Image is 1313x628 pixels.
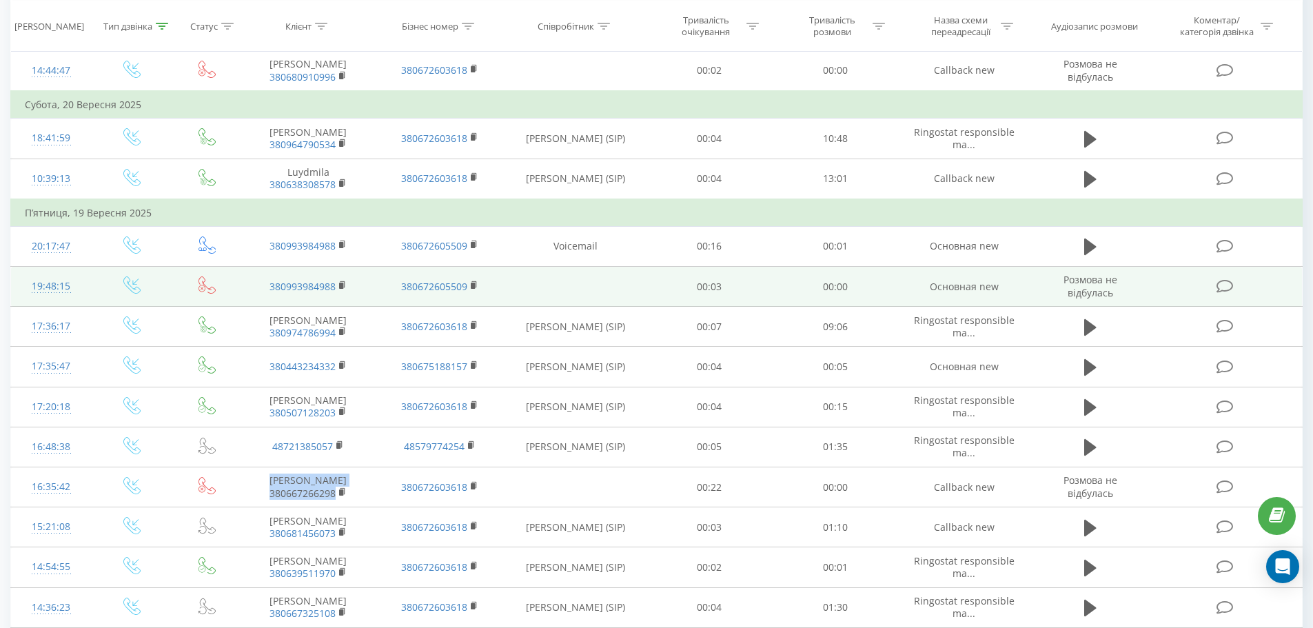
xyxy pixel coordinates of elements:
[914,594,1015,620] span: Ringostat responsible ma...
[898,159,1029,199] td: Callback new
[773,159,899,199] td: 13:01
[1177,14,1257,38] div: Коментар/категорія дзвінка
[243,159,374,199] td: Luydmila
[190,20,218,32] div: Статус
[914,554,1015,580] span: Ringostat responsible ma...
[773,507,899,547] td: 01:10
[25,353,78,380] div: 17:35:47
[647,307,773,347] td: 00:07
[14,20,84,32] div: [PERSON_NAME]
[1063,273,1117,298] span: Розмова не відбулась
[773,226,899,266] td: 00:01
[538,20,594,32] div: Співробітник
[773,307,899,347] td: 09:06
[505,119,647,159] td: [PERSON_NAME] (SIP)
[773,467,899,507] td: 00:00
[401,172,467,185] a: 380672603618
[243,547,374,587] td: [PERSON_NAME]
[505,307,647,347] td: [PERSON_NAME] (SIP)
[25,554,78,580] div: 14:54:55
[505,226,647,266] td: Voicemail
[647,547,773,587] td: 00:02
[773,119,899,159] td: 10:48
[243,119,374,159] td: [PERSON_NAME]
[401,520,467,534] a: 380672603618
[1063,474,1117,499] span: Розмова не відбулась
[269,360,336,373] a: 380443234332
[773,547,899,587] td: 00:01
[647,159,773,199] td: 00:04
[269,487,336,500] a: 380667266298
[25,273,78,300] div: 19:48:15
[25,394,78,421] div: 17:20:18
[898,267,1029,307] td: Основная new
[773,387,899,427] td: 00:15
[647,267,773,307] td: 00:03
[647,467,773,507] td: 00:22
[647,226,773,266] td: 00:16
[914,125,1015,151] span: Ringostat responsible ma...
[647,387,773,427] td: 00:04
[773,427,899,467] td: 01:35
[401,63,467,77] a: 380672603618
[11,91,1303,119] td: Субота, 20 Вересня 2025
[1063,57,1117,83] span: Розмова не відбулась
[401,560,467,574] a: 380672603618
[773,587,899,627] td: 01:30
[402,20,458,32] div: Бізнес номер
[25,594,78,621] div: 14:36:23
[243,50,374,91] td: [PERSON_NAME]
[269,138,336,151] a: 380964790534
[269,567,336,580] a: 380639511970
[1051,20,1138,32] div: Аудіозапис розмови
[25,474,78,500] div: 16:35:42
[647,507,773,547] td: 00:03
[103,20,152,32] div: Тип дзвінка
[25,233,78,260] div: 20:17:47
[404,440,465,453] a: 48579774254
[647,347,773,387] td: 00:04
[243,467,374,507] td: [PERSON_NAME]
[11,199,1303,227] td: П’ятниця, 19 Вересня 2025
[898,347,1029,387] td: Основная new
[25,125,78,152] div: 18:41:59
[773,347,899,387] td: 00:05
[25,313,78,340] div: 17:36:17
[25,514,78,540] div: 15:21:08
[272,440,333,453] a: 48721385057
[505,427,647,467] td: [PERSON_NAME] (SIP)
[505,547,647,587] td: [PERSON_NAME] (SIP)
[795,14,869,38] div: Тривалість розмови
[898,50,1029,91] td: Callback new
[401,132,467,145] a: 380672603618
[401,320,467,333] a: 380672603618
[269,406,336,419] a: 380507128203
[243,587,374,627] td: [PERSON_NAME]
[269,607,336,620] a: 380667325108
[898,507,1029,547] td: Callback new
[269,178,336,191] a: 380638308578
[269,326,336,339] a: 380974786994
[773,50,899,91] td: 00:00
[647,50,773,91] td: 00:02
[243,387,374,427] td: [PERSON_NAME]
[647,427,773,467] td: 00:05
[669,14,743,38] div: Тривалість очікування
[505,347,647,387] td: [PERSON_NAME] (SIP)
[401,400,467,413] a: 380672603618
[898,467,1029,507] td: Callback new
[505,159,647,199] td: [PERSON_NAME] (SIP)
[505,507,647,547] td: [PERSON_NAME] (SIP)
[269,527,336,540] a: 380681456073
[243,507,374,547] td: [PERSON_NAME]
[401,239,467,252] a: 380672605509
[401,280,467,293] a: 380672605509
[914,394,1015,419] span: Ringostat responsible ma...
[1266,550,1299,583] div: Open Intercom Messenger
[25,165,78,192] div: 10:39:13
[269,280,336,293] a: 380993984988
[914,314,1015,339] span: Ringostat responsible ma...
[647,119,773,159] td: 00:04
[25,434,78,460] div: 16:48:38
[505,387,647,427] td: [PERSON_NAME] (SIP)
